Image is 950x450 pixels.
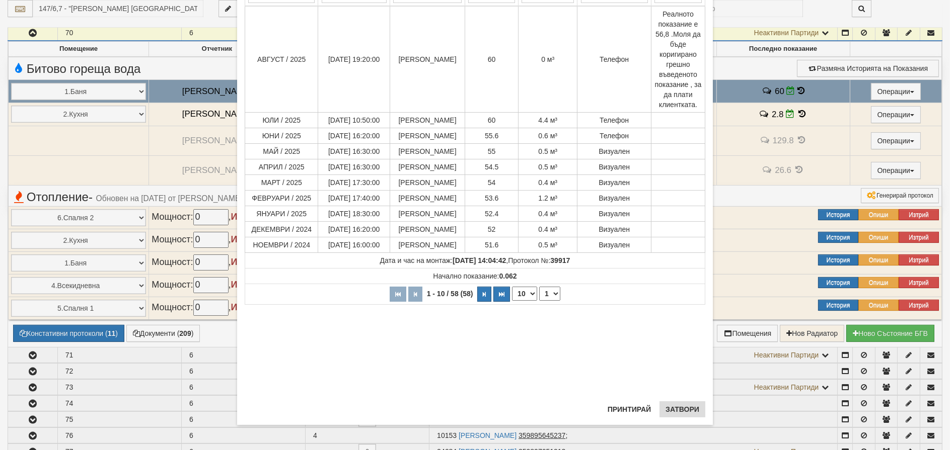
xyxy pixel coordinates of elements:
span: 0.4 м³ [538,178,557,187]
td: АПРИЛ / 2025 [245,159,318,175]
td: [DATE] 16:30:00 [318,144,390,159]
td: ФЕВРУАРИ / 2025 [245,191,318,206]
td: [DATE] 16:30:00 [318,159,390,175]
td: [PERSON_NAME] [390,191,465,206]
span: 51.6 [485,241,498,249]
span: 52 [488,225,496,233]
button: Следваща страница [477,287,491,302]
strong: 39917 [550,256,570,264]
span: 0.5 м³ [538,241,557,249]
span: 0.4 м³ [538,210,557,218]
td: ЯНУАРИ / 2025 [245,206,318,222]
span: Реалното показание е 56,8 .Моля да бъде коригирано грешно въведеното показание , за да плати клие... [655,10,702,109]
span: 52.4 [485,210,498,218]
td: Визуален [577,237,651,253]
select: Брой редове на страница [512,287,537,301]
td: Визуален [577,175,651,191]
span: 4.4 м³ [538,116,557,124]
button: Предишна страница [408,287,422,302]
span: 54.5 [485,163,498,171]
td: [PERSON_NAME] [390,222,465,237]
td: МАРТ / 2025 [245,175,318,191]
span: Протокол №: [508,256,570,264]
span: 54 [488,178,496,187]
td: [DATE] 18:30:00 [318,206,390,222]
span: 1.2 м³ [538,194,557,202]
td: Визуален [577,222,651,237]
td: Визуален [577,206,651,222]
td: НОЕМВРИ / 2024 [245,237,318,253]
span: 0.4 м³ [538,225,557,233]
td: [DATE] 16:20:00 [318,128,390,144]
td: [DATE] 17:40:00 [318,191,390,206]
span: 1 - 10 / 58 (58) [424,290,476,298]
td: Визуален [577,159,651,175]
td: Телефон [577,128,651,144]
td: [PERSON_NAME] [390,237,465,253]
td: [DATE] 19:20:00 [318,6,390,113]
td: [DATE] 17:30:00 [318,175,390,191]
span: 60 [488,55,496,63]
td: АВГУСТ / 2025 [245,6,318,113]
td: Телефон [577,113,651,128]
span: 55.6 [485,132,498,140]
td: [DATE] 16:20:00 [318,222,390,237]
strong: [DATE] 14:04:42 [453,256,506,264]
td: Визуален [577,191,651,206]
td: ЮНИ / 2025 [245,128,318,144]
button: Затвори [660,401,705,417]
span: 0.5 м³ [538,147,557,155]
td: ЮЛИ / 2025 [245,113,318,128]
td: ДЕКЕМВРИ / 2024 [245,222,318,237]
span: Начално показание: [433,272,517,280]
span: 0.5 м³ [538,163,557,171]
td: [PERSON_NAME] [390,175,465,191]
button: Последна страница [493,287,510,302]
td: [PERSON_NAME] [390,159,465,175]
td: , [245,253,705,268]
span: 0.6 м³ [538,132,557,140]
span: Дата и час на монтаж: [380,256,506,264]
td: Визуален [577,144,651,159]
span: 55 [488,147,496,155]
td: [PERSON_NAME] [390,113,465,128]
td: [PERSON_NAME] [390,144,465,159]
td: МАЙ / 2025 [245,144,318,159]
td: [DATE] 16:00:00 [318,237,390,253]
span: 60 [488,116,496,124]
button: Принтирай [602,401,657,417]
span: 53.6 [485,194,498,202]
td: [PERSON_NAME] [390,206,465,222]
td: [PERSON_NAME] [390,6,465,113]
span: 0 м³ [541,55,554,63]
strong: 0.062 [499,272,517,280]
button: Първа страница [390,287,406,302]
td: [DATE] 10:50:00 [318,113,390,128]
td: [PERSON_NAME] [390,128,465,144]
td: Телефон [577,6,651,113]
select: Страница номер [539,287,560,301]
